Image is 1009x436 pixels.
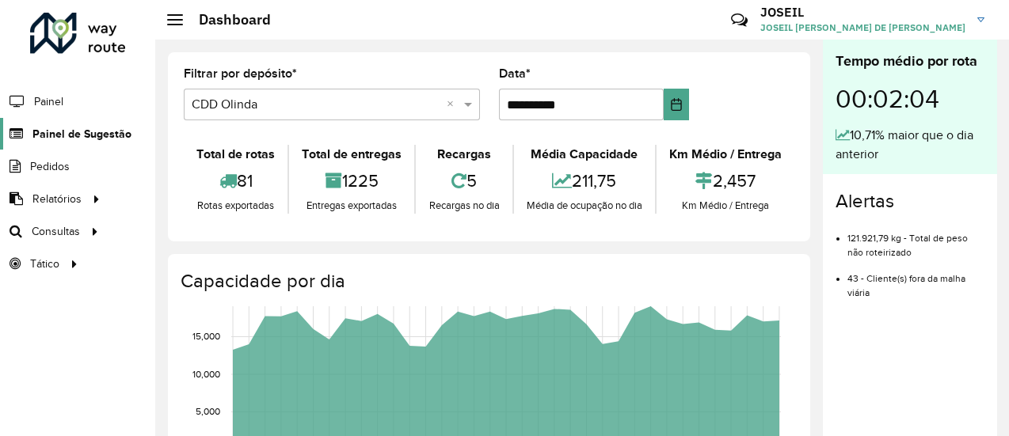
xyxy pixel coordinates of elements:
[188,198,284,214] div: Rotas exportadas
[293,164,410,198] div: 1225
[30,158,70,175] span: Pedidos
[420,198,508,214] div: Recargas no dia
[183,11,271,28] h2: Dashboard
[420,145,508,164] div: Recargas
[836,51,984,72] div: Tempo médio por rota
[661,198,790,214] div: Km Médio / Entrega
[192,369,220,379] text: 10,000
[30,256,59,272] span: Tático
[32,126,131,142] span: Painel de Sugestão
[188,145,284,164] div: Total de rotas
[32,223,80,240] span: Consultas
[196,407,220,417] text: 5,000
[836,72,984,126] div: 00:02:04
[293,145,410,164] div: Total de entregas
[661,145,790,164] div: Km Médio / Entrega
[420,164,508,198] div: 5
[293,198,410,214] div: Entregas exportadas
[661,164,790,198] div: 2,457
[722,3,756,37] a: Contato Rápido
[847,219,984,260] li: 121.921,79 kg - Total de peso não roteirizado
[192,332,220,342] text: 15,000
[184,64,297,83] label: Filtrar por depósito
[32,191,82,207] span: Relatórios
[836,126,984,164] div: 10,71% maior que o dia anterior
[760,5,965,20] h3: JOSEIL
[447,95,460,114] span: Clear all
[836,190,984,213] h4: Alertas
[760,21,965,35] span: JOSEIL [PERSON_NAME] DE [PERSON_NAME]
[499,64,531,83] label: Data
[34,93,63,110] span: Painel
[664,89,689,120] button: Choose Date
[847,260,984,300] li: 43 - Cliente(s) fora da malha viária
[188,164,284,198] div: 81
[518,164,651,198] div: 211,75
[518,198,651,214] div: Média de ocupação no dia
[181,270,794,293] h4: Capacidade por dia
[518,145,651,164] div: Média Capacidade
